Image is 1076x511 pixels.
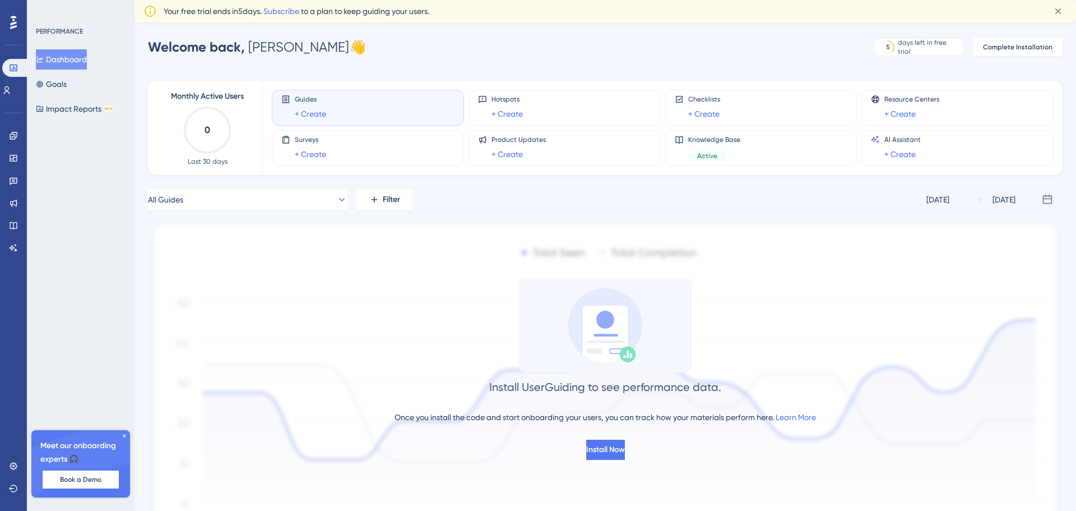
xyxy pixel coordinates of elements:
[36,99,114,119] button: Impact ReportsBETA
[295,95,326,104] span: Guides
[60,475,101,484] span: Book a Demo
[926,193,949,206] div: [DATE]
[489,379,721,395] div: Install UserGuiding to see performance data.
[188,157,228,166] span: Last 30 days
[688,135,740,144] span: Knowledge Base
[884,135,921,144] span: AI Assistant
[164,4,429,18] span: Your free trial ends in 5 days. to a plan to keep guiding your users.
[491,95,523,104] span: Hotspots
[884,107,916,121] a: + Create
[36,74,67,94] button: Goals
[491,148,523,161] a: + Create
[688,95,720,104] span: Checklists
[36,49,87,70] button: Dashboard
[983,43,1052,52] span: Complete Installation
[688,107,720,121] a: + Create
[295,107,326,121] a: + Create
[295,148,326,161] a: + Create
[148,39,245,55] span: Welcome back,
[171,90,244,103] span: Monthly Active Users
[395,411,816,424] div: Once you install the code and start onboarding your users, you can track how your materials perfo...
[295,135,326,144] span: Surveys
[884,148,916,161] a: + Create
[586,440,625,460] button: Install Now
[205,125,210,135] text: 0
[884,95,939,104] span: Resource Centers
[383,193,400,206] span: Filter
[491,107,523,121] a: + Create
[148,38,366,56] div: [PERSON_NAME] 👋
[586,443,625,457] span: Install Now
[973,38,1063,56] button: Complete Installation
[40,439,121,466] span: Meet our onboarding experts 🎧
[886,43,890,52] div: 5
[491,135,546,144] span: Product Updates
[43,471,119,489] button: Book a Demo
[898,38,960,56] div: days left in free trial
[104,106,114,112] div: BETA
[148,188,347,211] button: All Guides
[148,193,183,206] span: All Guides
[356,188,412,211] button: Filter
[992,193,1015,206] div: [DATE]
[36,27,83,36] div: PERFORMANCE
[776,413,816,422] a: Learn More
[263,7,299,16] a: Subscribe
[697,151,717,160] span: Active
